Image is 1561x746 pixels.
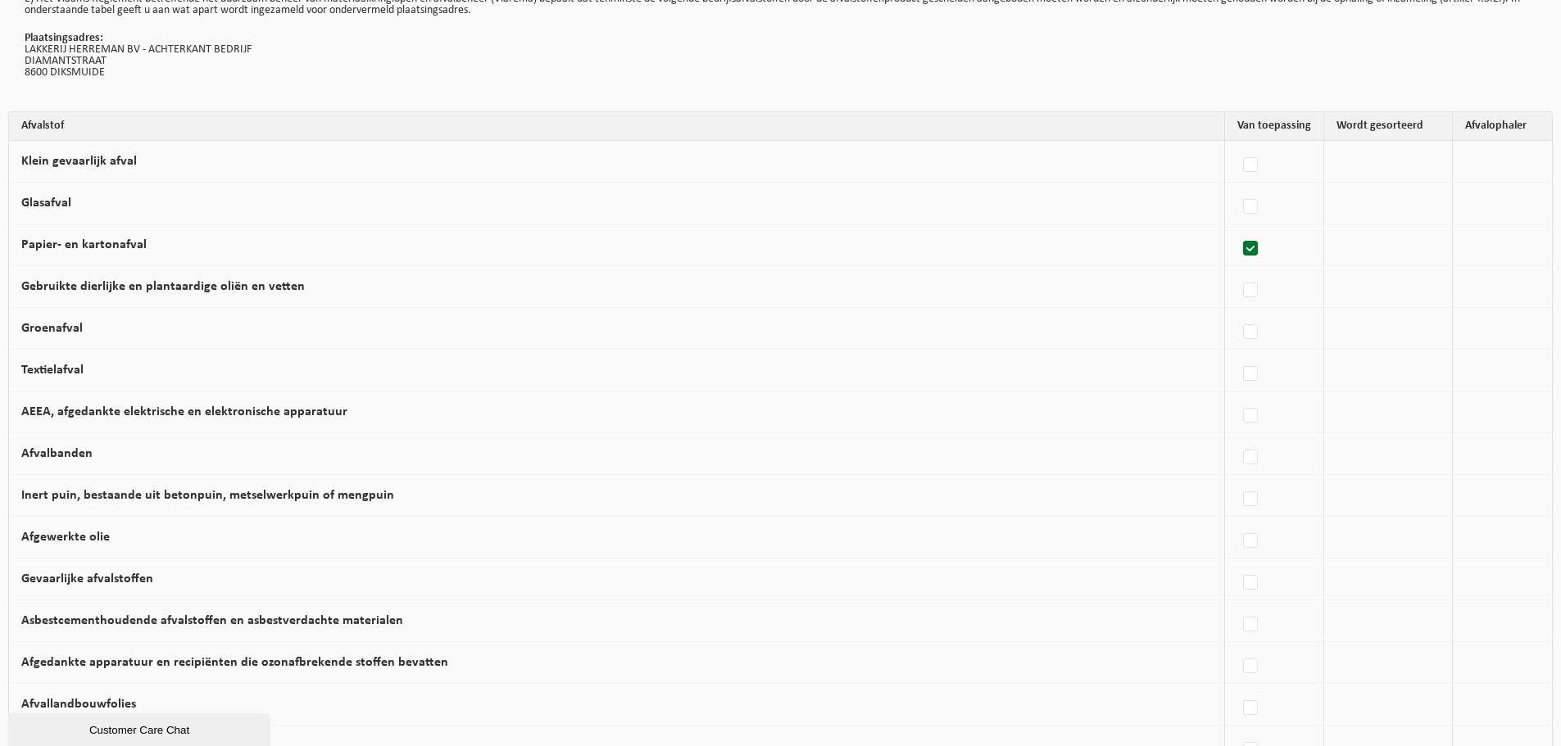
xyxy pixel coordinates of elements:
[21,364,84,377] label: Textielafval
[21,322,83,335] label: Groenafval
[21,155,137,168] label: Klein gevaarlijk afval
[21,656,448,669] label: Afgedankte apparatuur en recipiënten die ozonafbrekende stoffen bevatten
[25,33,1536,79] p: LAKKERIJ HERREMAN BV - ACHTERKANT BEDRIJF DIAMANTSTRAAT 8600 DIKSMUIDE
[25,32,103,44] strong: Plaatsingsadres:
[21,572,153,585] label: Gevaarlijke afvalstoffen
[21,531,110,544] label: Afgewerkte olie
[8,710,274,746] iframe: chat widget
[1453,112,1552,141] th: Afvalophaler
[21,197,71,210] label: Glasafval
[21,489,394,502] label: Inert puin, bestaande uit betonpuin, metselwerkpuin of mengpuin
[1225,112,1324,141] th: Van toepassing
[21,614,403,627] label: Asbestcementhoudende afvalstoffen en asbestverdachte materialen
[21,447,93,460] label: Afvalbanden
[1324,112,1453,141] th: Wordt gesorteerd
[21,405,347,418] label: AEEA, afgedankte elektrische en elektronische apparatuur
[9,112,1225,141] th: Afvalstof
[21,280,305,293] label: Gebruikte dierlijke en plantaardige oliën en vetten
[21,238,147,251] label: Papier- en kartonafval
[21,698,136,711] label: Afvallandbouwfolies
